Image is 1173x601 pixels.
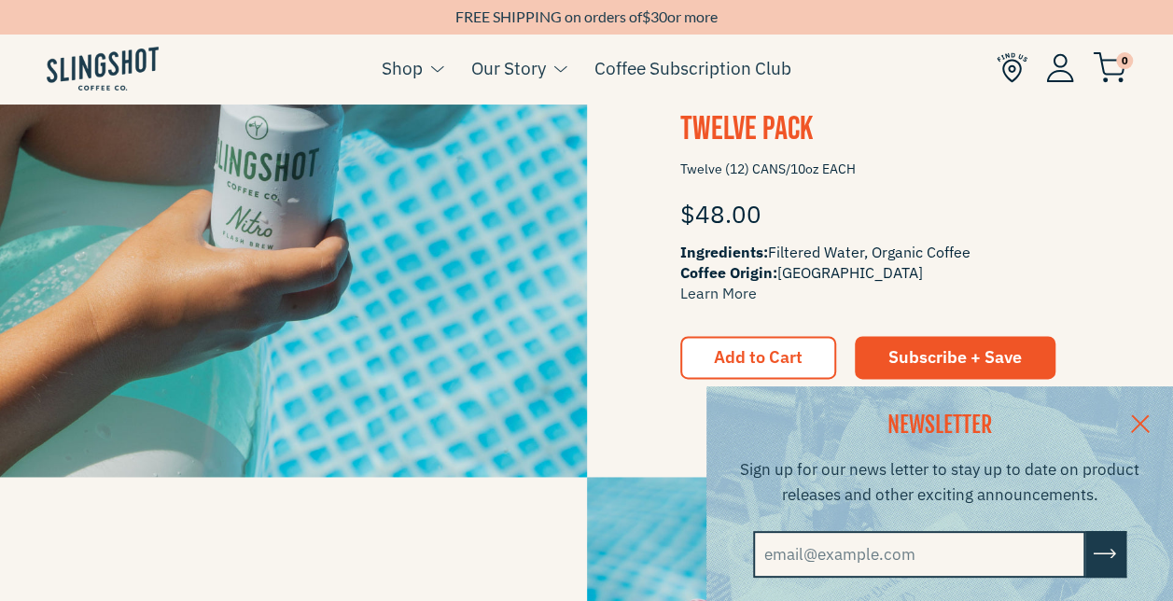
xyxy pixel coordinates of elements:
[382,54,423,82] a: Shop
[855,336,1055,379] a: Subscribe + Save
[471,54,546,82] a: Our Story
[680,109,813,149] span: Twelve Pack
[680,242,1081,303] span: Filtered Water, Organic Coffee [GEOGRAPHIC_DATA]
[680,263,777,282] span: Coffee Origin:
[1046,53,1074,82] img: Account
[1093,52,1126,83] img: cart
[1116,52,1133,69] span: 0
[714,346,803,368] span: Add to Cart
[888,346,1022,368] span: Subscribe + Save
[753,531,1085,578] input: email@example.com
[680,336,836,379] button: Add to Cart
[680,243,768,261] span: Ingredients:
[642,7,650,25] span: $
[594,54,791,82] a: Coffee Subscription Club
[997,52,1027,83] img: Find Us
[680,186,1081,242] div: $48.00
[730,457,1150,508] p: Sign up for our news letter to stay up to date on product releases and other exciting announcements.
[680,284,757,302] a: Learn More
[650,7,667,25] span: 30
[1093,57,1126,79] a: 0
[730,410,1150,441] h2: NEWSLETTER
[680,153,1081,186] span: Twelve (12) CANS/10oz EACH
